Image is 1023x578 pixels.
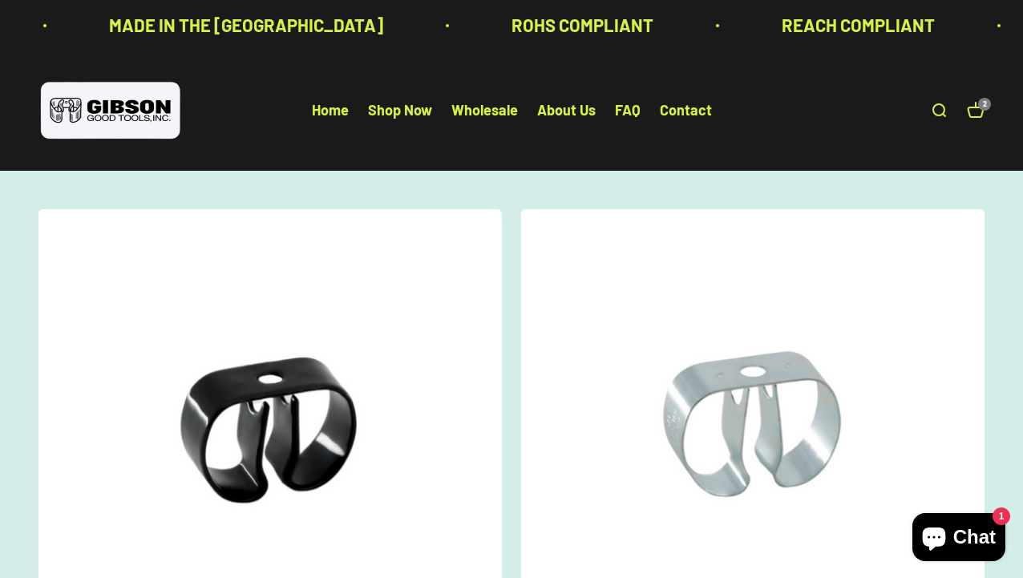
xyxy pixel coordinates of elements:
a: Home [312,102,349,119]
cart-count: 2 [978,98,991,111]
p: REACH COMPLIANT [781,11,934,39]
a: FAQ [615,102,641,119]
a: Shop Now [368,102,432,119]
inbox-online-store-chat: Shopify online store chat [908,513,1010,565]
a: About Us [537,102,596,119]
p: MADE IN THE [GEOGRAPHIC_DATA] [108,11,382,39]
a: Contact [660,102,712,119]
a: Wholesale [451,102,518,119]
p: ROHS COMPLIANT [511,11,653,39]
